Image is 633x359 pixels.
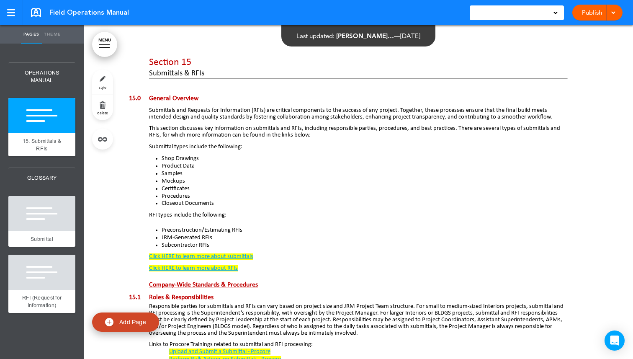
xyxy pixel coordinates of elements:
span: 15.1 Roles & Responsibilities [129,294,214,301]
li: Closeout Documents [162,200,568,207]
a: Add Page [92,312,159,332]
span: delete [97,110,108,115]
a: MENU [92,32,117,57]
span: Section 15 [149,57,191,67]
span: [PERSON_NAME]… [336,32,394,40]
span: Add Page [119,318,147,325]
p: This section discusses key information on submittals and RFIs, including responsible parties, pro... [149,125,568,139]
p: 15.0 General Overview [129,93,568,104]
img: add.svg [105,318,113,326]
a: Publish [579,5,605,21]
li: Shop Drawings [162,155,568,163]
a: Upload and Submit a Submittal - Procore [169,349,270,355]
a: style [92,70,113,95]
p: Submittal types include the following: [149,143,568,151]
li: Samples [162,170,568,178]
li: Certificates [162,185,568,193]
p: RFI types include the following: [149,212,568,219]
a: RFI (Request for Information) [8,290,75,313]
li: Mockups [162,178,568,185]
span: Submittals & RFIs [149,70,204,77]
div: Open Intercom Messenger [605,331,625,351]
p: Links to Procore Trainings related to submittal and RFI processing: [149,341,568,348]
li: Subcontractor RFIs [162,242,568,249]
a: Click HERE to learn more about RFIs [149,265,238,271]
u: Company-Wide Standards & Procedures [149,282,258,288]
span: Last updated: [296,32,335,40]
li: Procedures [162,193,568,200]
span: GLOSSARY [8,168,75,188]
li: Product Data [162,163,568,170]
span: [DATE] [400,32,420,40]
a: Pages [21,25,42,44]
span: 15. Submittals & RFIs [21,137,62,152]
a: Theme [42,25,63,44]
p: Submittals and Requests for Information (RFIs) are critical components to the success of any proj... [149,107,568,121]
span: style [99,85,106,90]
span: Field Operations Manual [49,8,129,17]
span: Submittal [30,235,54,243]
li: JRM-Generated RFIs [162,234,568,242]
li: Preconstruction/Estimating RFIs [162,227,568,234]
a: Submittal [8,231,75,247]
p: Responsible parties for submittals and RFIs can vary based on project size and JRM Project Team s... [149,303,568,337]
span: OPERATIONS MANUAL [8,63,75,90]
div: — [296,33,420,39]
a: delete [92,95,113,120]
a: Click HERE to learn more about submittals [149,253,253,260]
a: 15. Submittals & RFIs [8,133,75,156]
span: RFI (Request for Information) [22,294,62,309]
